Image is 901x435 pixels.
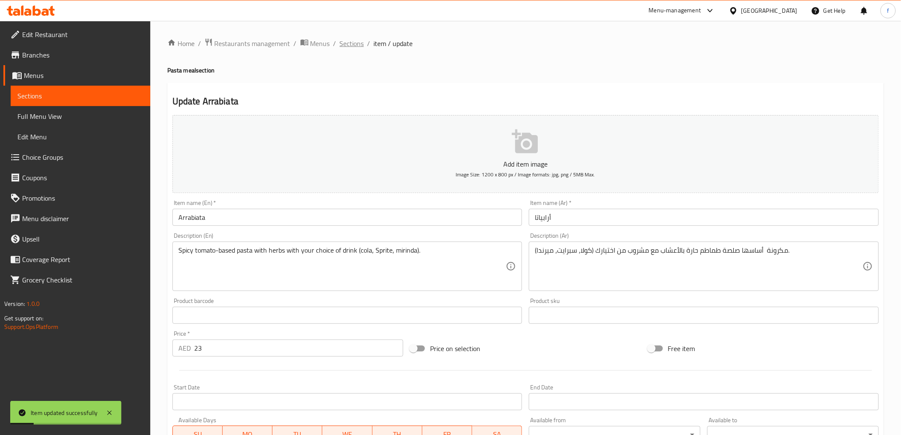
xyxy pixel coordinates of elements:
span: Get support on: [4,313,43,324]
span: item / update [374,38,413,49]
a: Full Menu View [11,106,150,127]
span: Edit Menu [17,132,143,142]
input: Please enter product sku [529,307,879,324]
a: Choice Groups [3,147,150,167]
span: Branches [22,50,143,60]
textarea: Spicy tomato-based pasta with herbs with your choice of drink (cola, Sprite, mirinda). [178,246,506,287]
li: / [333,38,336,49]
nav: breadcrumb [167,38,884,49]
span: Full Menu View [17,111,143,121]
span: Free item [668,343,695,354]
a: Restaurants management [204,38,290,49]
p: AED [178,343,191,353]
a: Coupons [3,167,150,188]
a: Menus [300,38,330,49]
a: Branches [3,45,150,65]
a: Support.OpsPlatform [4,321,58,332]
span: Coverage Report [22,254,143,265]
span: Choice Groups [22,152,143,162]
p: Add item image [186,159,866,169]
h4: Pasta meal section [167,66,884,75]
input: Please enter product barcode [172,307,522,324]
div: Menu-management [649,6,701,16]
a: Menu disclaimer [3,208,150,229]
span: Coupons [22,173,143,183]
a: Home [167,38,195,49]
span: Edit Restaurant [22,29,143,40]
span: Menus [310,38,330,49]
a: Promotions [3,188,150,208]
span: 1.0.0 [26,298,40,309]
input: Please enter price [194,340,403,357]
span: Promotions [22,193,143,203]
span: f [887,6,889,15]
a: Coverage Report [3,249,150,270]
div: Item updated successfully [31,408,98,418]
li: / [294,38,297,49]
a: Edit Menu [11,127,150,147]
a: Grocery Checklist [3,270,150,290]
input: Enter name Ar [529,209,879,226]
div: [GEOGRAPHIC_DATA] [741,6,798,15]
span: Price on selection [430,343,480,354]
a: Edit Restaurant [3,24,150,45]
a: Upsell [3,229,150,249]
a: Sections [340,38,364,49]
textarea: مكرونة أساسها صلصة طماطم حارة بالأعشاب مع مشروب من اختيارك (كولا، سبرايت، ميرندا). [535,246,863,287]
a: Menus [3,65,150,86]
span: Restaurants management [215,38,290,49]
span: Upsell [22,234,143,244]
span: Sections [17,91,143,101]
input: Enter name En [172,209,522,226]
span: Image Size: 1200 x 800 px / Image formats: jpg, png / 5MB Max. [456,170,595,179]
span: Version: [4,298,25,309]
li: / [198,38,201,49]
a: Sections [11,86,150,106]
span: Grocery Checklist [22,275,143,285]
h2: Update Arrabiata [172,95,879,108]
li: / [367,38,370,49]
span: Menus [24,70,143,81]
button: Add item imageImage Size: 1200 x 800 px / Image formats: jpg, png / 5MB Max. [172,115,879,193]
span: Menu disclaimer [22,213,143,224]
